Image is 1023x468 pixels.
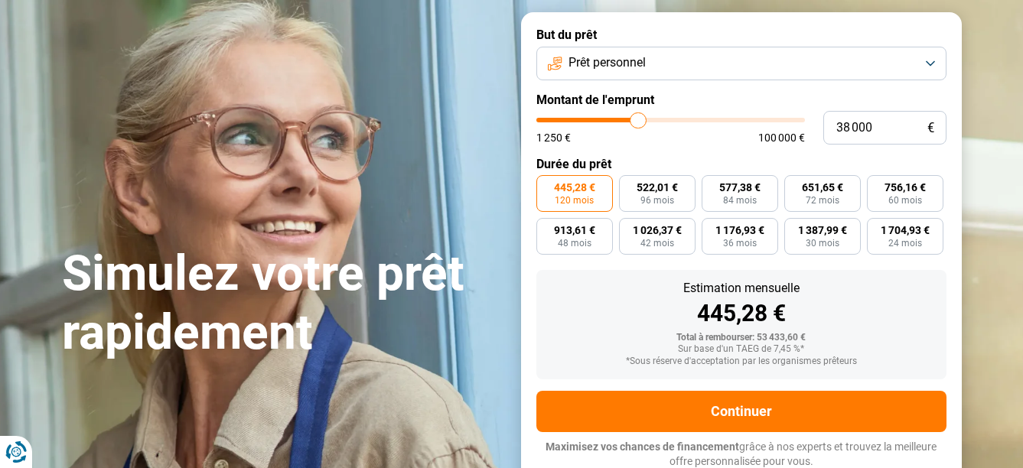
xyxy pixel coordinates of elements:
[927,122,934,135] span: €
[554,225,595,236] span: 913,61 €
[798,225,847,236] span: 1 387,99 €
[881,225,930,236] span: 1 704,93 €
[715,225,764,236] span: 1 176,93 €
[554,182,595,193] span: 445,28 €
[888,196,922,205] span: 60 mois
[536,132,571,143] span: 1 250 €
[888,239,922,248] span: 24 mois
[723,196,757,205] span: 84 mois
[558,239,591,248] span: 48 mois
[569,54,646,71] span: Prêt personnel
[549,356,934,367] div: *Sous réserve d'acceptation par les organismes prêteurs
[885,182,926,193] span: 756,16 €
[758,132,805,143] span: 100 000 €
[536,391,946,432] button: Continuer
[633,225,682,236] span: 1 026,37 €
[806,196,839,205] span: 72 mois
[536,157,946,171] label: Durée du prêt
[536,47,946,80] button: Prêt personnel
[806,239,839,248] span: 30 mois
[549,333,934,343] div: Total à rembourser: 53 433,60 €
[640,196,674,205] span: 96 mois
[536,93,946,107] label: Montant de l'emprunt
[62,245,503,362] h1: Simulez votre prêt rapidement
[637,182,678,193] span: 522,01 €
[536,28,946,42] label: But du prêt
[549,302,934,325] div: 445,28 €
[723,239,757,248] span: 36 mois
[555,196,594,205] span: 120 mois
[546,440,739,453] span: Maximisez vos chances de financement
[549,344,934,355] div: Sur base d'un TAEG de 7,45 %*
[802,182,843,193] span: 651,65 €
[719,182,761,193] span: 577,38 €
[549,282,934,294] div: Estimation mensuelle
[640,239,674,248] span: 42 mois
